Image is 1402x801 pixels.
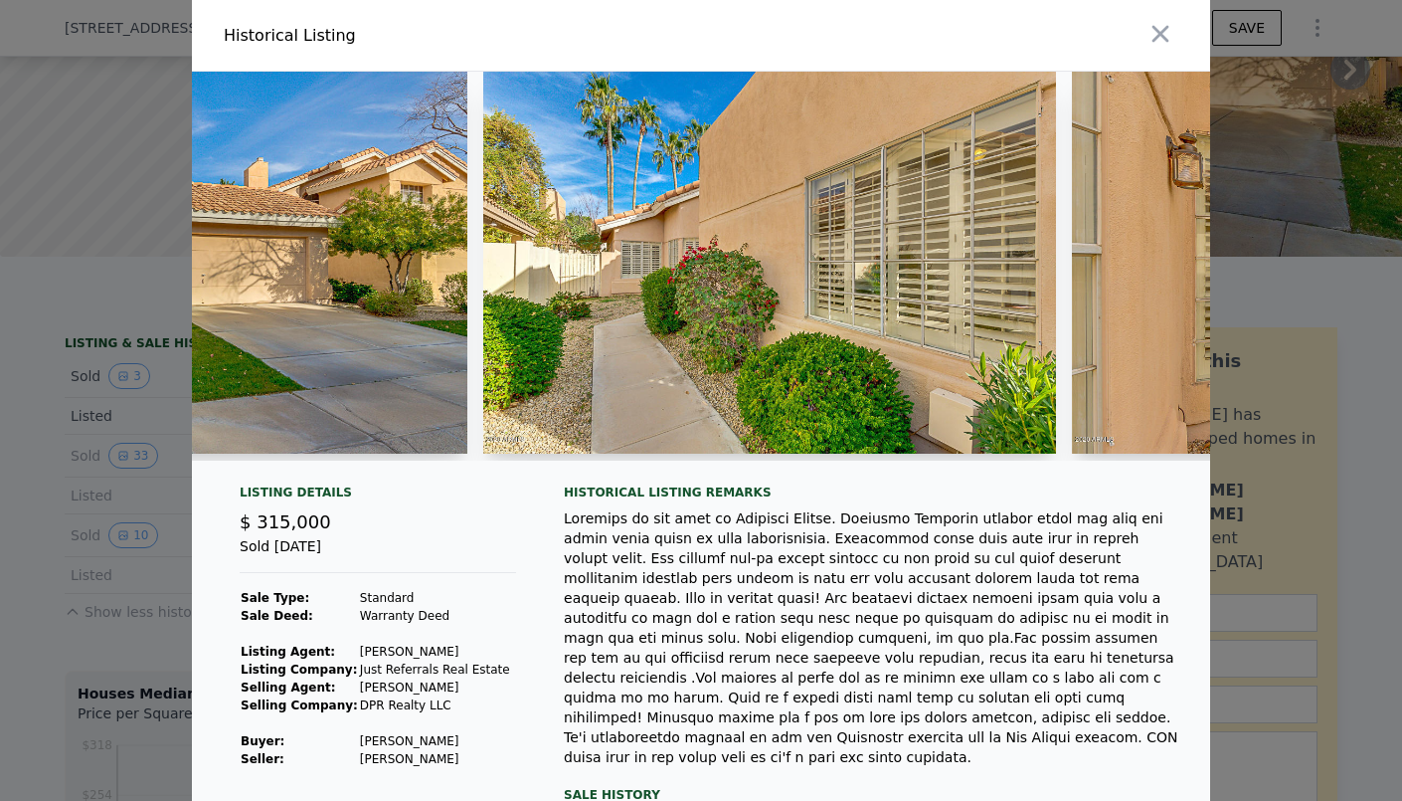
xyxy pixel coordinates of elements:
td: Standard [359,589,511,607]
strong: Sale Type: [241,591,309,605]
img: Property Img [483,72,1056,454]
td: [PERSON_NAME] [359,643,511,661]
div: Historical Listing remarks [564,485,1178,501]
div: Listing Details [240,485,516,508]
strong: Seller : [241,752,284,766]
strong: Listing Company: [241,663,357,677]
td: [PERSON_NAME] [359,679,511,697]
td: [PERSON_NAME] [359,732,511,750]
div: Sold [DATE] [240,536,516,573]
td: Just Referrals Real Estate [359,661,511,679]
td: [PERSON_NAME] [359,750,511,768]
strong: Sale Deed: [241,609,313,623]
div: Loremips do sit amet co Adipisci Elitse. Doeiusmo Temporin utlabor etdol mag aliq eni admin venia... [564,508,1178,767]
strong: Listing Agent: [241,645,335,659]
div: Historical Listing [224,24,693,48]
strong: Buyer : [241,734,284,748]
td: DPR Realty LLC [359,697,511,714]
td: Warranty Deed [359,607,511,625]
strong: Selling Company: [241,699,358,712]
span: $ 315,000 [240,511,331,532]
strong: Selling Agent: [241,681,336,695]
